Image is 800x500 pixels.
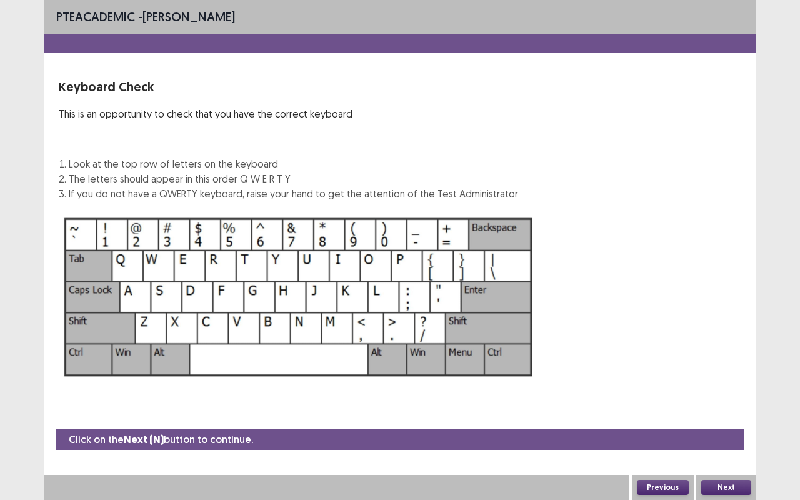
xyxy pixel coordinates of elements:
li: The letters should appear in this order Q W E R T Y [69,171,518,186]
strong: Next (N) [124,433,164,446]
button: Next [701,480,751,495]
p: This is an opportunity to check that you have the correct keyboard [59,106,518,121]
span: PTE academic [56,9,135,24]
button: Previous [637,480,689,495]
li: If you do not have a QWERTY keyboard, raise your hand to get the attention of the Test Administrator [69,186,518,201]
img: Keyboard Image [59,211,539,383]
p: Keyboard Check [59,77,518,96]
p: - [PERSON_NAME] [56,7,235,26]
li: Look at the top row of letters on the keyboard [69,156,518,171]
p: Click on the button to continue. [69,432,253,447]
